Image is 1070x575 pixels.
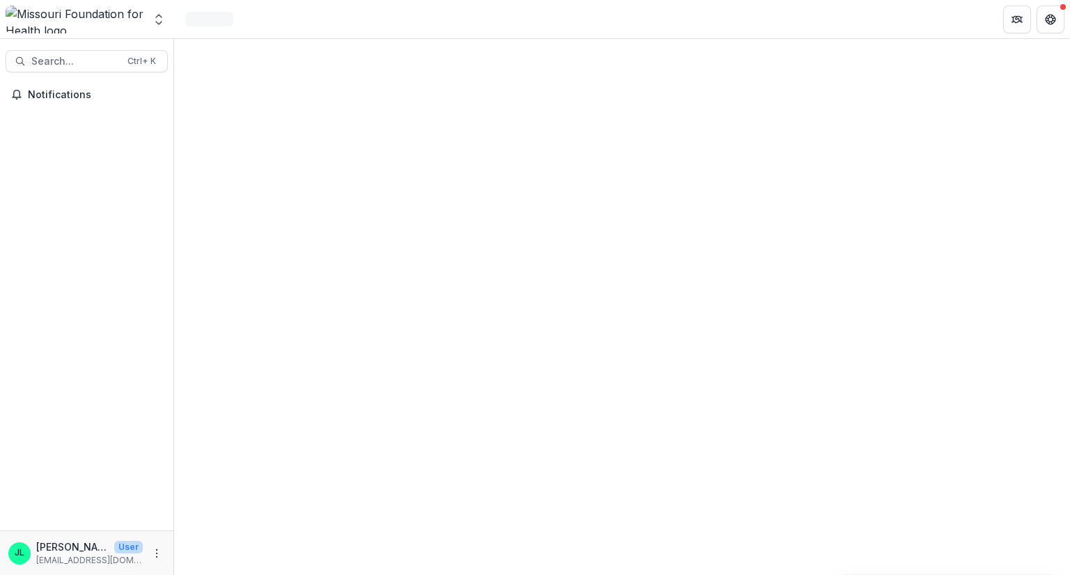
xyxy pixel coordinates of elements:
[6,50,168,72] button: Search...
[6,6,144,33] img: Missouri Foundation for Health logo
[28,89,162,101] span: Notifications
[149,6,169,33] button: Open entity switcher
[36,554,143,567] p: [EMAIL_ADDRESS][DOMAIN_NAME]
[1037,6,1064,33] button: Get Help
[15,549,24,558] div: Jessi LaRose
[36,539,109,554] p: [PERSON_NAME]
[125,54,159,69] div: Ctrl + K
[180,9,239,29] nav: breadcrumb
[114,541,143,553] p: User
[148,545,165,562] button: More
[1003,6,1031,33] button: Partners
[6,84,168,106] button: Notifications
[31,56,119,68] span: Search...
